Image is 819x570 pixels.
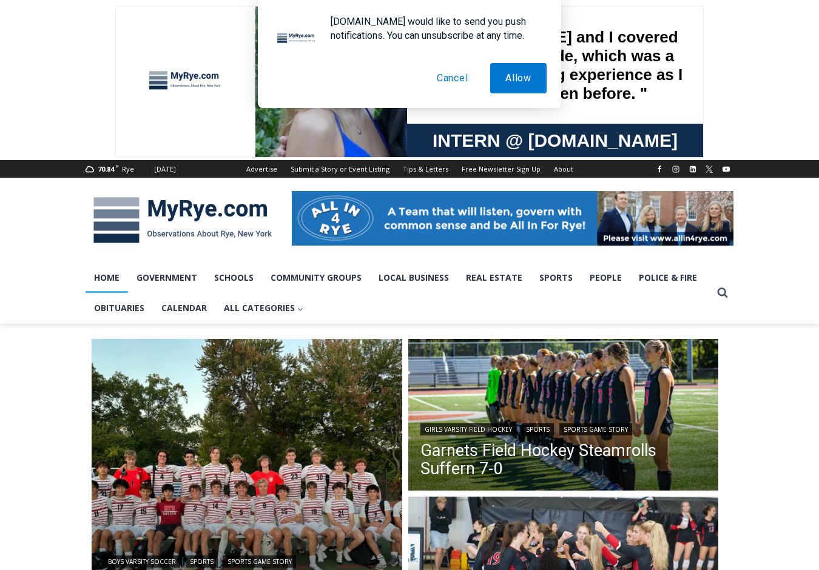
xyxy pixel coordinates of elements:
a: Sports [186,555,218,568]
img: MyRye.com [86,189,280,252]
a: Submit a Story or Event Listing [284,160,396,178]
button: Allow [490,63,547,93]
span: F [116,163,119,169]
img: notification icon [272,15,321,63]
a: About [547,160,580,178]
a: Sports Game Story [559,423,632,435]
a: Sports [531,263,581,293]
a: Sports Game Story [223,555,296,568]
a: Read More Garnets Field Hockey Steamrolls Suffern 7-0 [408,339,719,494]
div: [DOMAIN_NAME] would like to send you push notifications. You can unsubscribe at any time. [321,15,547,42]
a: Schools [206,263,262,293]
button: View Search Form [712,282,733,304]
a: [PERSON_NAME] Read Sanctuary Fall Fest: [DATE] [1,121,181,151]
button: Cancel [422,63,484,93]
div: "[PERSON_NAME] and I covered the [DATE] Parade, which was a really eye opening experience as I ha... [306,1,573,118]
a: Community Groups [262,263,370,293]
div: Rye [122,164,134,175]
a: Linkedin [686,162,700,176]
a: Boys Varsity Soccer [104,555,180,568]
div: [DATE] [154,164,176,175]
nav: Primary Navigation [86,263,712,324]
a: Police & Fire [630,263,706,293]
a: Local Business [370,263,457,293]
a: Instagram [669,162,683,176]
img: (PHOTO: The Rye Field Hockey team lined up before a game on September 20, 2025. Credit: Maureen T... [408,339,719,494]
img: s_800_29ca6ca9-f6cc-433c-a631-14f6620ca39b.jpeg [1,1,121,121]
a: Real Estate [457,263,531,293]
a: Tips & Letters [396,160,455,178]
div: 6 [142,102,147,115]
a: YouTube [719,162,733,176]
a: Intern @ [DOMAIN_NAME] [292,118,588,151]
div: / [136,102,139,115]
div: | | [420,421,707,435]
a: Home [86,263,128,293]
a: X [702,162,716,176]
a: Obituaries [86,293,153,323]
a: Government [128,263,206,293]
a: Girls Varsity Field Hockey [420,423,516,435]
span: Intern @ [DOMAIN_NAME] [317,121,562,148]
div: 1 [127,102,133,115]
div: | | [104,553,390,568]
a: Sports [522,423,554,435]
a: Advertise [240,160,284,178]
nav: Secondary Navigation [240,160,580,178]
a: Free Newsletter Sign Up [455,160,547,178]
a: People [581,263,630,293]
a: Facebook [652,162,667,176]
button: Child menu of All Categories [215,293,312,323]
img: All in for Rye [292,191,733,246]
div: Co-sponsored by Westchester County Parks [127,36,175,99]
a: Calendar [153,293,215,323]
h4: [PERSON_NAME] Read Sanctuary Fall Fest: [DATE] [10,122,161,150]
a: Garnets Field Hockey Steamrolls Suffern 7-0 [420,441,707,478]
span: 70.84 [98,164,114,173]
